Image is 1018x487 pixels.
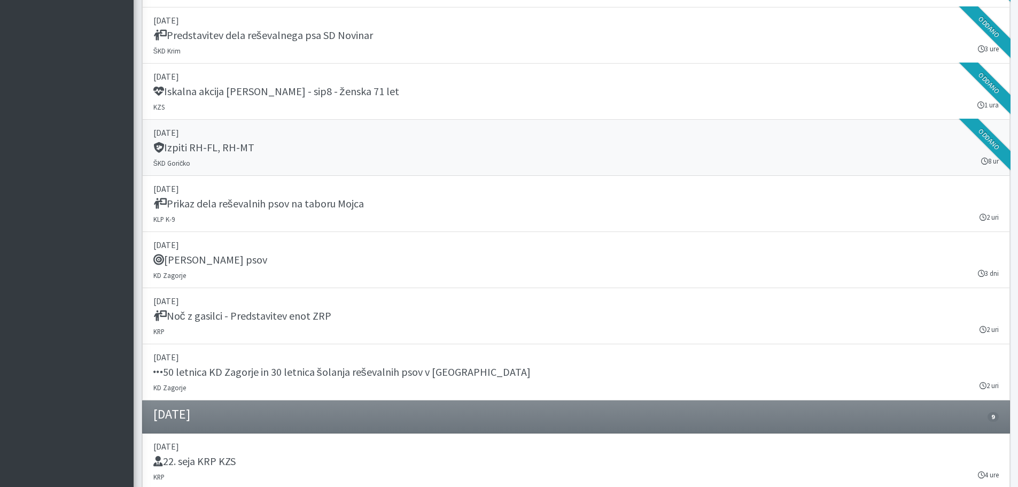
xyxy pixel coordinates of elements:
[153,159,191,167] small: ŠKD Goričko
[142,232,1010,288] a: [DATE] [PERSON_NAME] psov KD Zagorje 3 dni
[153,455,236,468] h5: 22. seja KRP KZS
[978,268,999,279] small: 3 dni
[153,103,165,111] small: KZS
[153,70,999,83] p: [DATE]
[153,197,364,210] h5: Prikaz dela reševalnih psov na taboru Mojca
[153,126,999,139] p: [DATE]
[142,344,1010,400] a: [DATE] 50 letnica KD Zagorje in 30 letnica šolanja reševalnih psov v [GEOGRAPHIC_DATA] KD Zagorje...
[142,120,1010,176] a: [DATE] Izpiti RH-FL, RH-MT ŠKD Goričko 8 ur Oddano
[980,324,999,335] small: 2 uri
[988,412,998,422] span: 9
[153,351,999,364] p: [DATE]
[153,85,399,98] h5: Iskalna akcija [PERSON_NAME] - sip8 - ženska 71 let
[980,212,999,222] small: 2 uri
[153,271,186,280] small: KD Zagorje
[153,238,999,251] p: [DATE]
[153,141,254,154] h5: Izpiti RH-FL, RH-MT
[142,64,1010,120] a: [DATE] Iskalna akcija [PERSON_NAME] - sip8 - ženska 71 let KZS 1 ura Oddano
[153,182,999,195] p: [DATE]
[153,29,373,42] h5: Predstavitev dela reševalnega psa SD Novinar
[153,310,331,322] h5: Noč z gasilci - Predstavitev enot ZRP
[153,295,999,307] p: [DATE]
[153,215,175,223] small: KLP K-9
[153,383,186,392] small: KD Zagorje
[153,14,999,27] p: [DATE]
[153,407,190,422] h4: [DATE]
[153,253,267,266] h5: [PERSON_NAME] psov
[142,288,1010,344] a: [DATE] Noč z gasilci - Predstavitev enot ZRP KRP 2 uri
[142,176,1010,232] a: [DATE] Prikaz dela reševalnih psov na taboru Mojca KLP K-9 2 uri
[153,440,999,453] p: [DATE]
[142,7,1010,64] a: [DATE] Predstavitev dela reševalnega psa SD Novinar ŠKD Krim 3 ure Oddano
[980,381,999,391] small: 2 uri
[153,366,531,378] h5: 50 letnica KD Zagorje in 30 letnica šolanja reševalnih psov v [GEOGRAPHIC_DATA]
[978,470,999,480] small: 4 ure
[153,327,165,336] small: KRP
[153,47,181,55] small: ŠKD Krim
[153,473,165,481] small: KRP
